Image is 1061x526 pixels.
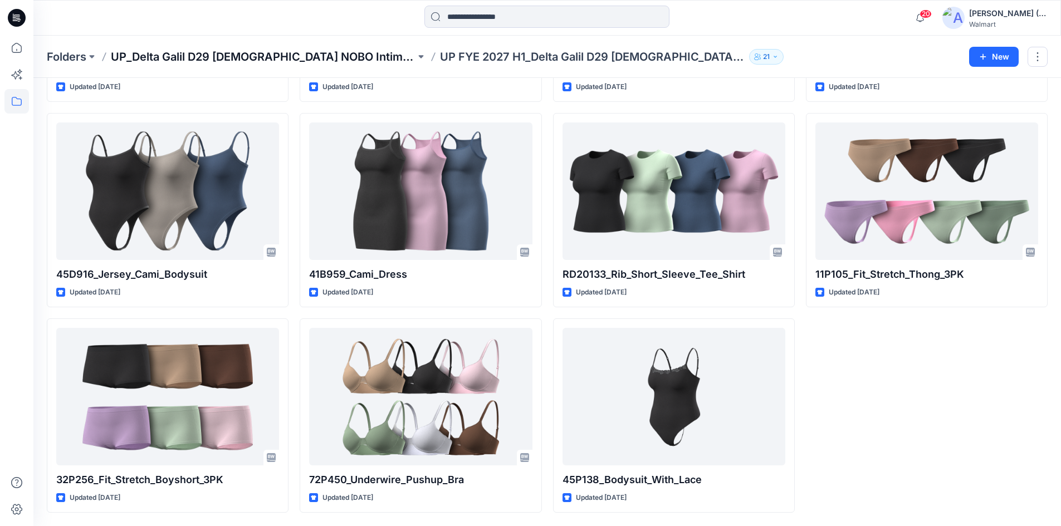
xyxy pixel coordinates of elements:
a: 32P256_Fit_Stretch_Boyshort_3PK [56,328,279,465]
p: Updated [DATE] [829,287,879,298]
button: New [969,47,1019,67]
p: 41B959_Cami_Dress [309,267,532,282]
p: Updated [DATE] [829,81,879,93]
a: 45D916_Jersey_Cami_Bodysuit [56,122,279,260]
img: avatar [942,7,965,29]
a: UP_Delta Galil D29 [DEMOGRAPHIC_DATA] NOBO Intimates [111,49,415,65]
p: Updated [DATE] [576,81,627,93]
p: Updated [DATE] [576,492,627,504]
p: Updated [DATE] [70,492,120,504]
a: 11P105_Fit_Stretch_Thong_3PK [815,122,1038,260]
div: [PERSON_NAME] (Delta Galil) [969,7,1047,20]
p: Updated [DATE] [322,287,373,298]
button: 21 [749,49,784,65]
p: 45P138_Bodysuit_With_Lace [563,472,785,488]
a: RD20133_Rib_Short_Sleeve_Tee_Shirt [563,122,785,260]
p: 45D916_Jersey_Cami_Bodysuit [56,267,279,282]
p: 32P256_Fit_Stretch_Boyshort_3PK [56,472,279,488]
p: 11P105_Fit_Stretch_Thong_3PK [815,267,1038,282]
p: Updated [DATE] [70,81,120,93]
a: 45P138_Bodysuit_With_Lace [563,328,785,465]
p: RD20133_Rib_Short_Sleeve_Tee_Shirt [563,267,785,282]
p: 72P450_Underwire_Pushup_Bra [309,472,532,488]
a: 41B959_Cami_Dress [309,122,532,260]
span: 20 [920,9,932,18]
p: UP FYE 2027 H1_Delta Galil D29 [DEMOGRAPHIC_DATA] NOBO Wall [440,49,745,65]
div: Walmart [969,20,1047,28]
a: 72P450_Underwire_Pushup_Bra [309,328,532,465]
a: Folders [47,49,86,65]
p: Updated [DATE] [70,287,120,298]
p: Updated [DATE] [576,287,627,298]
p: Updated [DATE] [322,492,373,504]
p: 21 [763,51,770,63]
p: Updated [DATE] [322,81,373,93]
